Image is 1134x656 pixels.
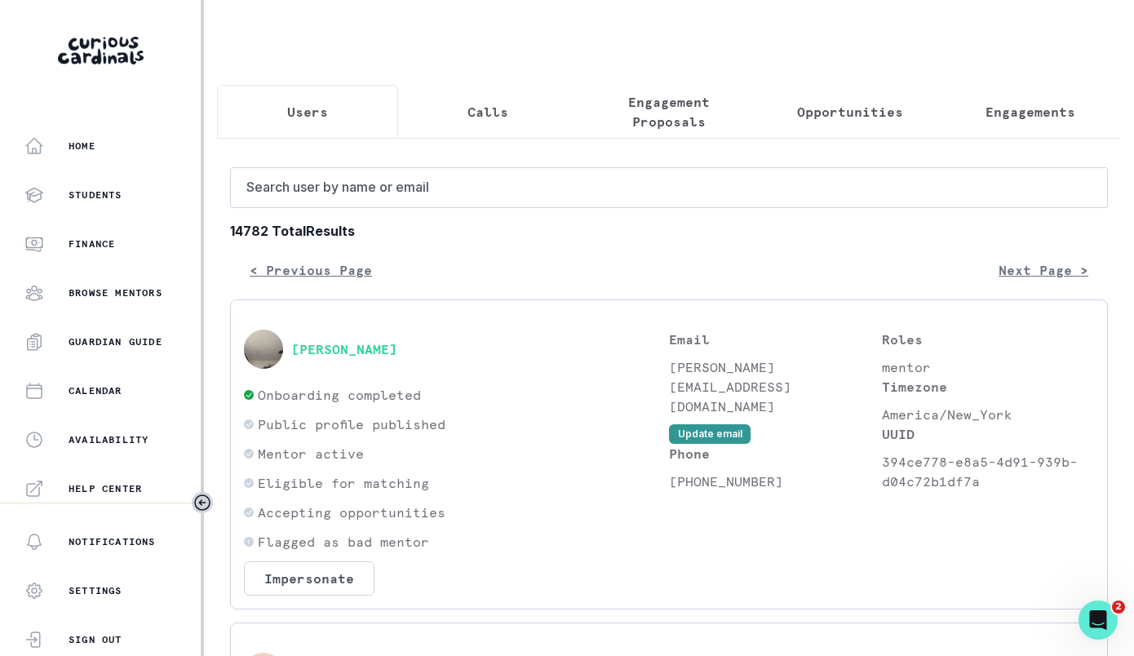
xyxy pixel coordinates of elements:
iframe: Intercom live chat [1079,601,1118,640]
button: < Previous Page [230,254,392,286]
p: Roles [882,330,1095,349]
p: America/New_York [882,405,1095,424]
p: [PERSON_NAME][EMAIL_ADDRESS][DOMAIN_NAME] [669,357,882,416]
p: Flagged as bad mentor [258,532,429,552]
p: 394ce778-e8a5-4d91-939b-d04c72b1df7a [882,452,1095,491]
p: Users [287,102,328,122]
span: 2 [1112,601,1125,614]
p: Timezone [882,377,1095,397]
b: 14782 Total Results [230,221,1108,241]
p: Public profile published [258,414,445,434]
p: Accepting opportunities [258,503,445,522]
p: Browse Mentors [69,286,162,299]
button: Update email [669,424,751,444]
p: Students [69,188,122,202]
p: Home [69,140,95,153]
button: [PERSON_NAME] [291,341,397,357]
p: Onboarding completed [258,385,421,405]
p: Opportunities [797,102,903,122]
button: Toggle sidebar [192,492,213,513]
p: Phone [669,444,882,463]
p: Calendar [69,384,122,397]
p: [PHONE_NUMBER] [669,472,882,491]
img: Curious Cardinals Logo [58,37,144,64]
button: Next Page > [979,254,1108,286]
button: Impersonate [244,561,374,596]
p: Mentor active [258,444,364,463]
p: Calls [467,102,508,122]
p: Email [669,330,882,349]
p: UUID [882,424,1095,444]
p: Finance [69,237,115,250]
p: Engagement Proposals [592,92,746,131]
p: Help Center [69,482,142,495]
p: Sign Out [69,633,122,646]
p: Guardian Guide [69,335,162,348]
p: mentor [882,357,1095,377]
p: Eligible for matching [258,473,429,493]
p: Availability [69,433,148,446]
p: Settings [69,584,122,597]
p: Notifications [69,535,156,548]
p: Engagements [986,102,1075,122]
